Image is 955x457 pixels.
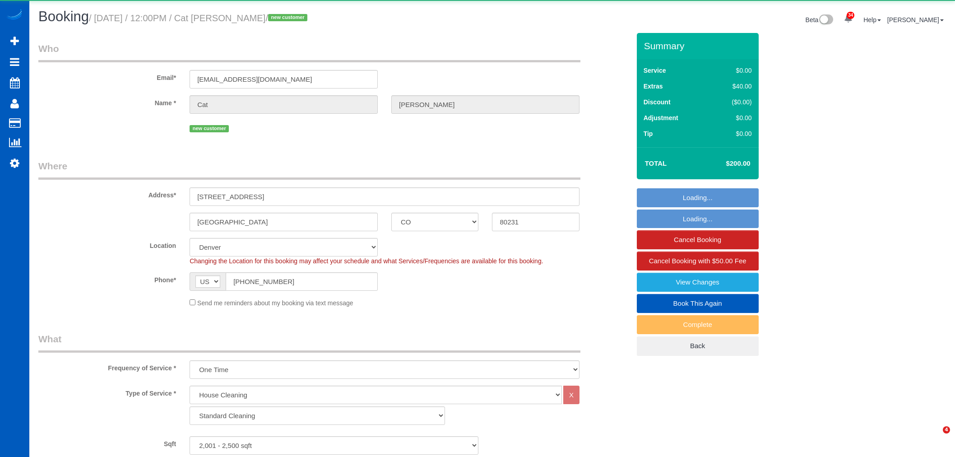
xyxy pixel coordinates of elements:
iframe: Intercom live chat [924,426,946,448]
strong: Total [645,159,667,167]
a: Cancel Booking [637,230,759,249]
a: Cancel Booking with $50.00 Fee [637,252,759,270]
label: Email* [32,70,183,82]
h3: Summary [644,41,754,51]
label: Location [32,238,183,250]
div: $0.00 [713,66,752,75]
legend: Where [38,159,580,180]
a: View Changes [637,273,759,292]
input: Last Name* [391,95,579,114]
a: 34 [839,9,857,29]
label: Phone* [32,272,183,284]
input: City* [190,213,378,231]
label: Frequency of Service * [32,360,183,373]
span: new customer [190,125,229,132]
input: Zip Code* [492,213,579,231]
label: Name * [32,95,183,107]
img: Automaid Logo [5,9,23,22]
img: New interface [818,14,833,26]
div: $0.00 [713,129,752,138]
legend: What [38,332,580,353]
label: Tip [644,129,653,138]
label: Adjustment [644,113,678,122]
a: Help [863,16,881,23]
input: First Name* [190,95,378,114]
label: Type of Service * [32,386,183,398]
span: new customer [268,14,307,21]
div: $40.00 [713,82,752,91]
label: Sqft [32,436,183,448]
input: Email* [190,70,378,89]
span: Send me reminders about my booking via text message [197,299,353,307]
label: Discount [644,98,671,107]
div: ($0.00) [713,98,752,107]
label: Service [644,66,666,75]
a: Beta [806,16,834,23]
label: Address* [32,187,183,200]
label: Extras [644,82,663,91]
a: Book This Again [637,294,759,313]
span: 4 [943,426,950,434]
span: Booking [38,9,89,24]
div: $0.00 [713,113,752,122]
legend: Who [38,42,580,62]
span: Changing the Location for this booking may affect your schedule and what Services/Frequencies are... [190,257,543,265]
small: / [DATE] / 12:00PM / Cat [PERSON_NAME] [89,13,310,23]
input: Phone* [226,272,378,291]
h4: $200.00 [699,160,750,168]
a: Back [637,336,759,355]
span: Cancel Booking with $50.00 Fee [649,257,746,265]
span: / [265,13,310,23]
span: 34 [847,12,854,19]
a: [PERSON_NAME] [887,16,944,23]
